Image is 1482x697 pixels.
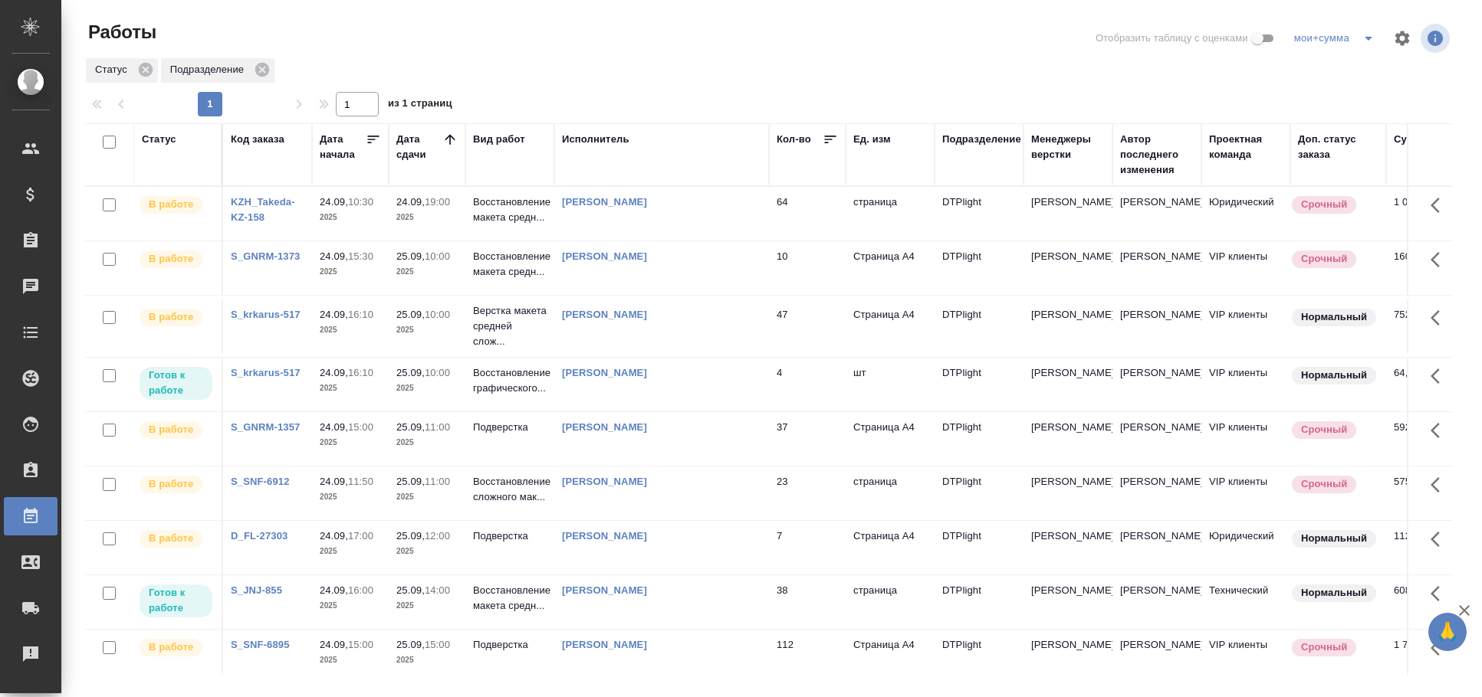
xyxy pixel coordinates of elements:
[1301,251,1347,267] p: Срочный
[1031,307,1105,322] p: [PERSON_NAME]
[935,412,1024,466] td: DTPlight
[138,420,214,440] div: Исполнитель выполняет работу
[1384,20,1421,57] span: Настроить таблицу
[1120,132,1194,178] div: Автор последнего изменения
[231,421,300,433] a: S_GNRM-1357
[425,476,450,487] p: 11:00
[149,476,193,492] p: В работе
[425,250,450,262] p: 10:00
[473,132,525,147] div: Вид работ
[846,358,935,411] td: шт
[425,584,450,596] p: 14:00
[320,530,348,542] p: 24.09,
[149,531,193,546] p: В работе
[1301,368,1367,383] p: Нормальный
[348,639,373,650] p: 15:00
[1301,309,1367,325] p: Нормальный
[396,489,458,505] p: 2025
[1031,365,1105,381] p: [PERSON_NAME]
[1031,528,1105,544] p: [PERSON_NAME]
[348,421,373,433] p: 15:00
[562,421,647,433] a: [PERSON_NAME]
[348,250,373,262] p: 15:30
[320,367,348,378] p: 24.09,
[1301,640,1347,655] p: Срочный
[1428,613,1467,651] button: 🙏
[769,575,846,629] td: 38
[935,241,1024,295] td: DTPlight
[320,381,381,396] p: 2025
[1031,583,1105,598] p: [PERSON_NAME]
[425,309,450,320] p: 10:00
[396,322,458,338] p: 2025
[1112,630,1201,683] td: [PERSON_NAME]
[1112,299,1201,353] td: [PERSON_NAME]
[473,583,547,614] p: Восстановление макета средн...
[138,528,214,549] div: Исполнитель выполняет работу
[1421,187,1458,224] button: Здесь прячутся важные кнопки
[1386,575,1463,629] td: 608,00 ₽
[1031,474,1105,489] p: [PERSON_NAME]
[396,250,425,262] p: 25.09,
[935,466,1024,520] td: DTPlight
[846,412,935,466] td: Страница А4
[396,584,425,596] p: 25.09,
[320,639,348,650] p: 24.09,
[231,530,288,542] a: D_FL-27303
[846,630,935,683] td: Страница А4
[1386,187,1463,241] td: 1 024,00 ₽
[170,62,249,77] p: Подразделение
[396,264,458,280] p: 2025
[396,367,425,378] p: 25.09,
[320,322,381,338] p: 2025
[473,637,547,653] p: Подверстка
[348,309,373,320] p: 16:10
[149,422,193,437] p: В работе
[231,367,301,378] a: S_krkarus-517
[1421,299,1458,336] button: Здесь прячутся важные кнопки
[320,584,348,596] p: 24.09,
[348,530,373,542] p: 17:00
[1301,197,1347,212] p: Срочный
[473,303,547,349] p: Верстка макета средней слож...
[1298,132,1378,162] div: Доп. статус заказа
[1421,466,1458,503] button: Здесь прячутся важные кнопки
[1112,412,1201,466] td: [PERSON_NAME]
[95,62,133,77] p: Статус
[846,575,935,629] td: страница
[1421,412,1458,449] button: Здесь прячутся важные кнопки
[425,639,450,650] p: 15:00
[396,653,458,668] p: 2025
[769,241,846,295] td: 10
[562,584,647,596] a: [PERSON_NAME]
[86,58,158,83] div: Статус
[1301,585,1367,600] p: Нормальный
[1112,521,1201,574] td: [PERSON_NAME]
[396,132,442,162] div: Дата сдачи
[1386,241,1463,295] td: 160,00 ₽
[138,637,214,658] div: Исполнитель выполняет работу
[769,299,846,353] td: 47
[138,307,214,328] div: Исполнитель выполняет работу
[769,412,846,466] td: 37
[1201,521,1290,574] td: Юридический
[396,309,425,320] p: 25.09,
[396,544,458,559] p: 2025
[1031,195,1105,210] p: [PERSON_NAME]
[777,132,811,147] div: Кол-во
[769,521,846,574] td: 7
[425,367,450,378] p: 10:00
[846,241,935,295] td: Страница А4
[138,365,214,401] div: Исполнитель может приступить к работе
[1421,630,1458,666] button: Здесь прячутся важные кнопки
[1386,466,1463,520] td: 575,00 ₽
[1434,616,1461,648] span: 🙏
[348,584,373,596] p: 16:00
[562,196,647,208] a: [PERSON_NAME]
[396,639,425,650] p: 25.09,
[396,421,425,433] p: 25.09,
[562,476,647,487] a: [PERSON_NAME]
[1301,476,1347,492] p: Срочный
[231,196,295,223] a: KZH_Takeda-KZ-158
[1290,26,1384,51] div: split button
